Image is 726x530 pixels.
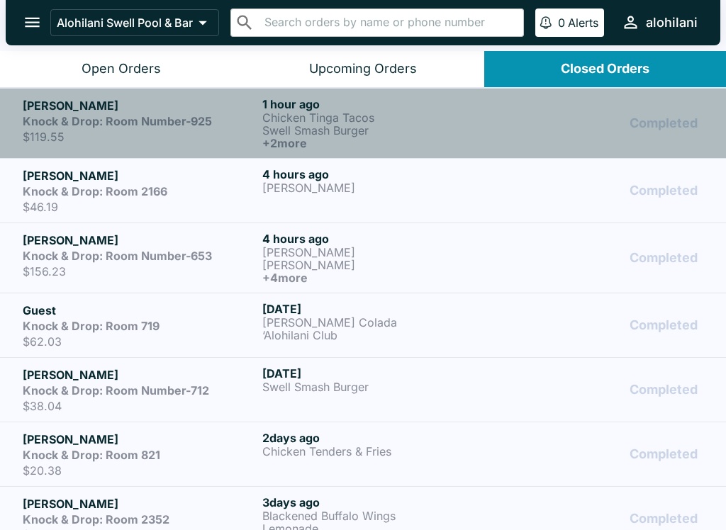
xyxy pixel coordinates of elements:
h6: 1 hour ago [262,97,496,111]
strong: Knock & Drop: Room 2352 [23,512,169,526]
h6: + 2 more [262,137,496,150]
p: Alohilani Swell Pool & Bar [57,16,193,30]
strong: Knock & Drop: Room Number-653 [23,249,212,263]
h5: [PERSON_NAME] [23,97,257,114]
h6: [DATE] [262,366,496,380]
div: alohilani [646,14,698,31]
p: $62.03 [23,334,257,349]
p: Chicken Tinga Tacos [262,111,496,124]
p: [PERSON_NAME] [262,181,496,194]
p: Chicken Tenders & Fries [262,445,496,458]
p: Swell Smash Burger [262,124,496,137]
h6: 4 hours ago [262,167,496,181]
h5: [PERSON_NAME] [23,431,257,448]
span: 2 days ago [262,431,320,445]
p: $20.38 [23,463,257,478]
p: $156.23 [23,264,257,278]
p: [PERSON_NAME] Colada [262,316,496,329]
h5: Guest [23,302,257,319]
p: [PERSON_NAME] [262,259,496,271]
p: Blackened Buffalo Wings [262,509,496,522]
h5: [PERSON_NAME] [23,167,257,184]
div: Closed Orders [561,61,649,77]
p: 0 [558,16,565,30]
p: ‘Alohilani Club [262,329,496,342]
p: $46.19 [23,200,257,214]
strong: Knock & Drop: Room 821 [23,448,160,462]
button: Alohilani Swell Pool & Bar [50,9,219,36]
p: $38.04 [23,399,257,413]
h5: [PERSON_NAME] [23,232,257,249]
h6: [DATE] [262,302,496,316]
p: $119.55 [23,130,257,144]
p: [PERSON_NAME] [262,246,496,259]
button: alohilani [615,7,703,38]
div: Upcoming Orders [309,61,417,77]
strong: Knock & Drop: Room 2166 [23,184,167,198]
p: Swell Smash Burger [262,380,496,393]
h6: + 4 more [262,271,496,284]
h5: [PERSON_NAME] [23,495,257,512]
div: Open Orders [82,61,161,77]
p: Alerts [568,16,598,30]
h6: 4 hours ago [262,232,496,246]
input: Search orders by name or phone number [260,13,518,33]
button: open drawer [14,4,50,40]
span: 3 days ago [262,495,320,509]
strong: Knock & Drop: Room 719 [23,319,160,333]
h5: [PERSON_NAME] [23,366,257,383]
strong: Knock & Drop: Room Number-925 [23,114,212,128]
strong: Knock & Drop: Room Number-712 [23,383,209,397]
